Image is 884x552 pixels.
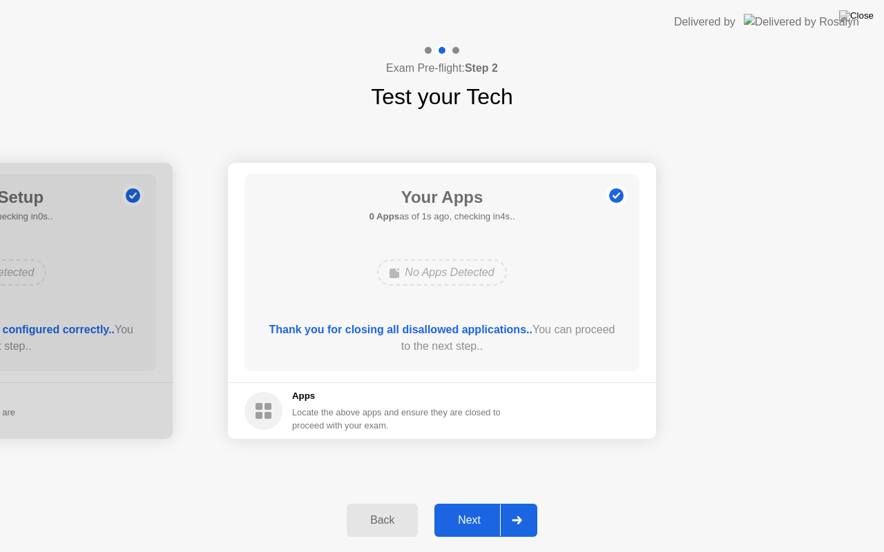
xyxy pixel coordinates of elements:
[434,504,537,537] button: Next
[439,514,500,526] div: Next
[371,80,513,113] h1: Test your Tech
[265,322,620,355] div: You can proceed to the next step..
[744,14,859,30] img: Delivered by Rosalyn
[369,210,515,224] h5: as of 1s ago, checking in4s..
[369,185,515,210] h1: Your Apps
[369,211,399,221] b: 0 Apps
[377,259,506,286] div: No Apps Detected
[674,14,736,30] div: Delivered by
[351,514,414,526] div: Back
[292,406,501,432] div: Locate the above apps and ensure they are closed to proceed with your exam.
[465,62,498,74] b: Step 2
[347,504,418,537] button: Back
[269,324,532,335] b: Thank you for closing all disallowed applications..
[292,389,501,403] h5: Apps
[386,60,498,77] h4: Exam Pre-flight:
[839,10,874,21] img: Close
